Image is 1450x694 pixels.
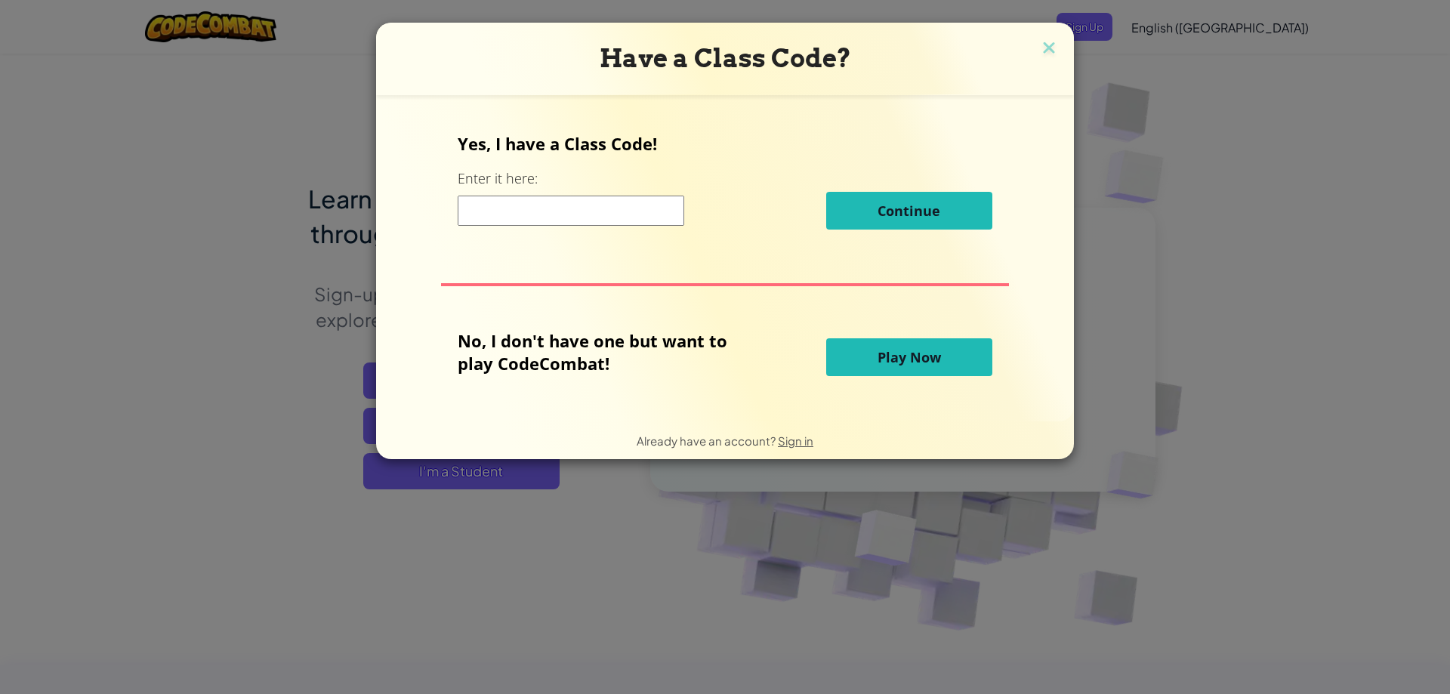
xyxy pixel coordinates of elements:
a: Sign in [778,433,813,448]
p: No, I don't have one but want to play CodeCombat! [458,329,750,375]
span: Already have an account? [637,433,778,448]
span: Continue [878,202,940,220]
button: Play Now [826,338,992,376]
label: Enter it here: [458,169,538,188]
p: Yes, I have a Class Code! [458,132,992,155]
button: Continue [826,192,992,230]
span: Play Now [878,348,941,366]
img: close icon [1039,38,1059,60]
span: Have a Class Code? [600,43,851,73]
